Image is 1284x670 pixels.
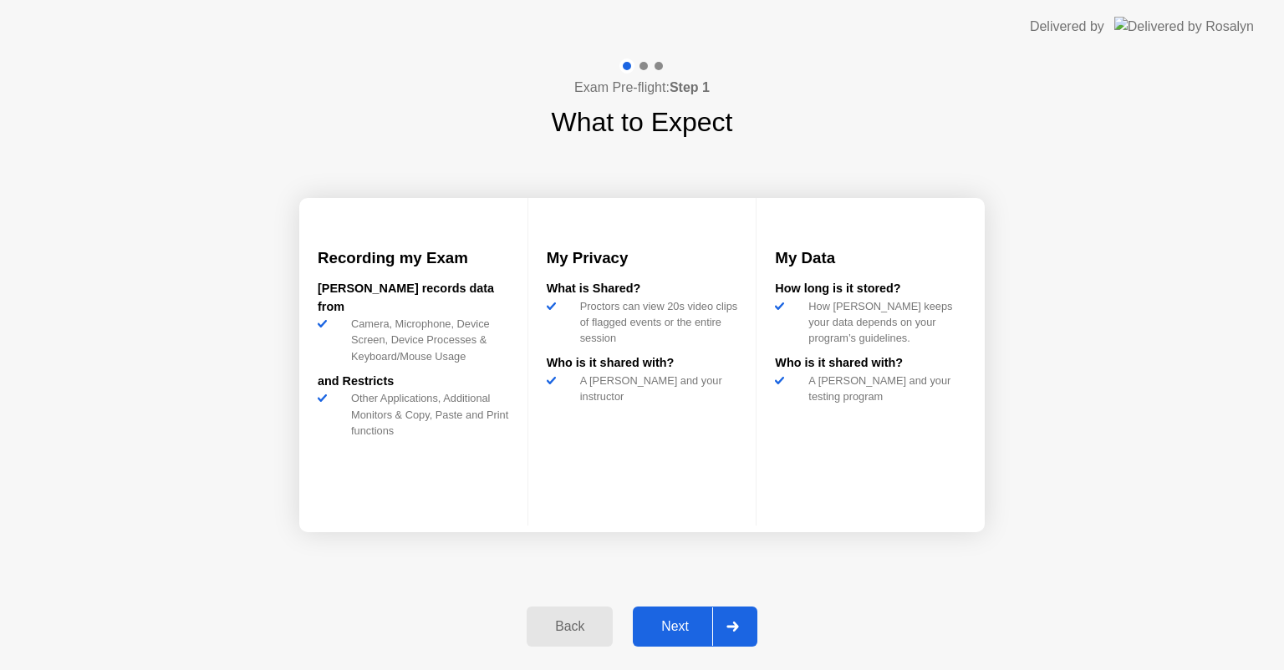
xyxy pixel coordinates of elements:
[775,246,966,270] h3: My Data
[633,607,757,647] button: Next
[638,619,712,634] div: Next
[574,78,710,98] h4: Exam Pre-flight:
[547,280,738,298] div: What is Shared?
[318,280,509,316] div: [PERSON_NAME] records data from
[670,80,710,94] b: Step 1
[527,607,613,647] button: Back
[573,298,738,347] div: Proctors can view 20s video clips of flagged events or the entire session
[344,316,509,364] div: Camera, Microphone, Device Screen, Device Processes & Keyboard/Mouse Usage
[1030,17,1104,37] div: Delivered by
[1114,17,1254,36] img: Delivered by Rosalyn
[802,373,966,404] div: A [PERSON_NAME] and your testing program
[573,373,738,404] div: A [PERSON_NAME] and your instructor
[802,298,966,347] div: How [PERSON_NAME] keeps your data depends on your program’s guidelines.
[318,373,509,391] div: and Restricts
[532,619,608,634] div: Back
[775,354,966,373] div: Who is it shared with?
[547,354,738,373] div: Who is it shared with?
[775,280,966,298] div: How long is it stored?
[547,246,738,270] h3: My Privacy
[344,390,509,439] div: Other Applications, Additional Monitors & Copy, Paste and Print functions
[318,246,509,270] h3: Recording my Exam
[552,102,733,142] h1: What to Expect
